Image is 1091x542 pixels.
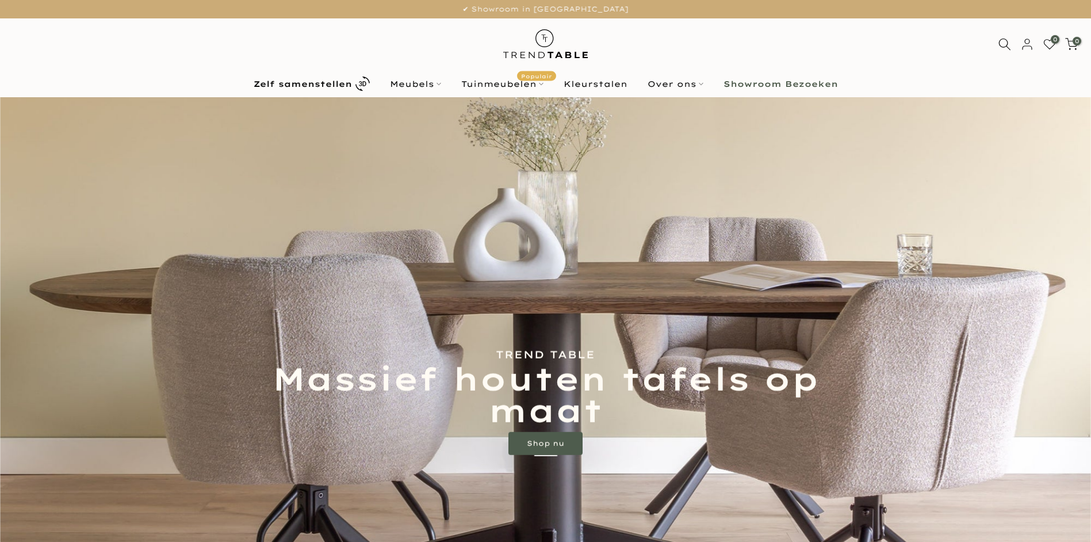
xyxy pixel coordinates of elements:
a: 0 [1065,38,1078,51]
a: Showroom Bezoeken [713,77,848,91]
a: TuinmeubelenPopulair [451,77,553,91]
a: 0 [1043,38,1056,51]
img: trend-table [495,18,596,70]
a: Kleurstalen [553,77,637,91]
a: Meubels [380,77,451,91]
b: Showroom Bezoeken [723,80,838,88]
a: Over ons [637,77,713,91]
span: 0 [1051,35,1059,44]
p: ✔ Showroom in [GEOGRAPHIC_DATA] [14,3,1077,16]
span: Populair [517,71,556,81]
a: Zelf samenstellen [243,74,380,94]
a: Shop nu [508,432,583,455]
b: Zelf samenstellen [254,80,352,88]
span: 0 [1073,37,1081,45]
